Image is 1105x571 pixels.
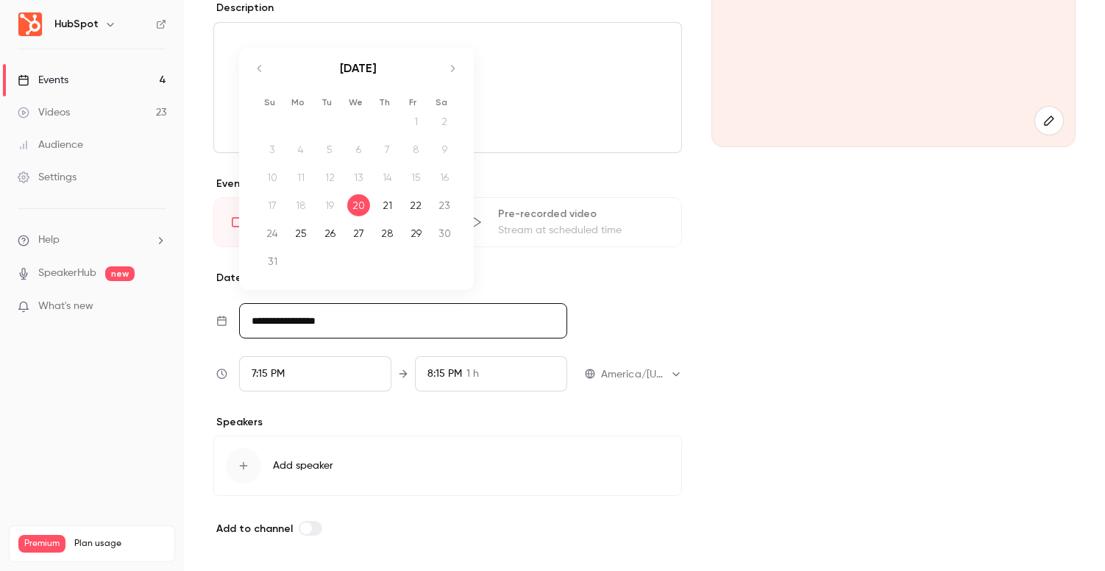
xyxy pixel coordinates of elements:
td: Saturday, August 23, 2025 [430,191,459,219]
small: Su [264,97,275,107]
td: Monday, August 25, 2025 [287,219,316,247]
div: 9 [433,138,456,160]
div: 30 [433,222,456,244]
td: Not available. Monday, August 11, 2025 [287,163,316,191]
div: 14 [376,166,399,188]
div: Pre-recorded videoStream at scheduled time [450,197,681,247]
div: Calendar [239,48,473,290]
div: 17 [261,194,284,216]
td: Tuesday, August 26, 2025 [316,219,344,247]
div: America/[US_STATE] [601,367,682,382]
div: Pre-recorded video [498,207,663,221]
small: We [349,97,363,107]
td: Not available. Saturday, August 2, 2025 [430,107,459,135]
span: new [105,266,135,281]
td: Not available. Friday, August 8, 2025 [402,135,430,163]
div: 18 [290,194,313,216]
div: 23 [433,194,456,216]
td: Not available. Tuesday, August 12, 2025 [316,163,344,191]
div: To [415,356,567,391]
section: description [213,22,682,153]
span: Add to channel [216,522,293,535]
span: Premium [18,535,65,553]
div: 19 [319,194,341,216]
label: Description [213,1,274,15]
div: From [239,356,391,391]
td: Not available. Saturday, August 16, 2025 [430,163,459,191]
td: Not available. Tuesday, August 19, 2025 [316,191,344,219]
strong: [DATE] [340,61,377,75]
div: 13 [347,166,370,188]
div: 6 [347,138,370,160]
h6: HubSpot [54,17,99,32]
td: Saturday, August 30, 2025 [430,219,459,247]
span: 1 h [466,366,479,382]
div: 5 [319,138,341,160]
div: 2 [433,110,456,132]
td: Thursday, August 21, 2025 [373,191,402,219]
span: Plan usage [74,538,166,550]
div: 1 [405,110,427,132]
div: 3 [261,138,284,160]
div: 16 [433,166,456,188]
div: 29 [405,222,427,244]
td: Not available. Saturday, August 9, 2025 [430,135,459,163]
td: Not available. Wednesday, August 13, 2025 [344,163,373,191]
td: Thursday, August 28, 2025 [373,219,402,247]
div: LiveGo live at scheduled time [213,197,444,247]
span: Add speaker [273,458,333,473]
li: help-dropdown-opener [18,233,166,248]
span: Help [38,233,60,248]
div: 12 [319,166,341,188]
div: 4 [290,138,313,160]
div: Settings [18,170,77,185]
td: Not available. Friday, August 1, 2025 [402,107,430,135]
a: SpeakerHub [38,266,96,281]
td: Sunday, August 31, 2025 [258,247,287,275]
td: Sunday, August 24, 2025 [258,219,287,247]
td: Not available. Monday, August 18, 2025 [287,191,316,219]
div: 8 [405,138,427,160]
div: 20 [347,194,370,216]
p: Speakers [213,415,682,430]
div: 11 [290,166,313,188]
td: Not available. Tuesday, August 5, 2025 [316,135,344,163]
div: 7 [376,138,399,160]
td: Not available. Thursday, August 14, 2025 [373,163,402,191]
input: Tue, Feb 17, 2026 [239,303,567,338]
small: Fr [409,97,416,107]
td: Not available. Monday, August 4, 2025 [287,135,316,163]
div: 25 [290,222,313,244]
p: Date and time [213,271,682,285]
td: Not available. Sunday, August 10, 2025 [258,163,287,191]
td: Friday, August 22, 2025 [402,191,430,219]
div: 21 [376,194,399,216]
td: Selected. Wednesday, August 20, 2025 [344,191,373,219]
div: Stream at scheduled time [498,223,663,238]
td: Not available. Thursday, August 7, 2025 [373,135,402,163]
td: Not available. Friday, August 15, 2025 [402,163,430,191]
iframe: Noticeable Trigger [149,300,166,313]
div: 15 [405,166,427,188]
small: Th [379,97,390,107]
td: Not available. Wednesday, August 6, 2025 [344,135,373,163]
div: 24 [261,222,284,244]
div: 22 [405,194,427,216]
span: 7:15 PM [252,369,285,379]
img: HubSpot [18,13,42,36]
td: Friday, August 29, 2025 [402,219,430,247]
td: Wednesday, August 27, 2025 [344,219,373,247]
p: Event type [213,177,682,191]
small: Tu [321,97,332,107]
div: editor [214,23,681,152]
button: Add speaker [213,436,682,496]
div: Audience [18,138,83,152]
div: Videos [18,105,70,120]
span: 8:15 PM [427,369,462,379]
div: 28 [376,222,399,244]
td: Not available. Sunday, August 17, 2025 [258,191,287,219]
div: 27 [347,222,370,244]
div: Events [18,73,68,88]
div: 26 [319,222,341,244]
div: 10 [261,166,284,188]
